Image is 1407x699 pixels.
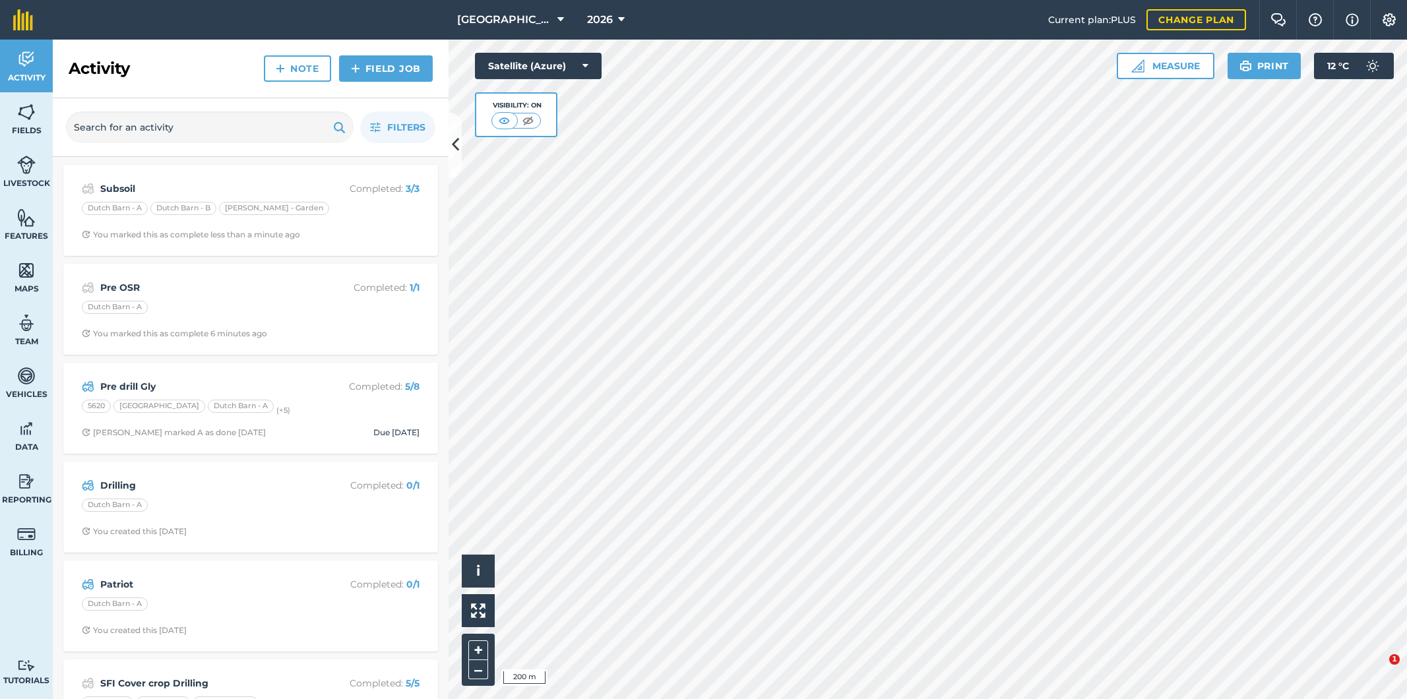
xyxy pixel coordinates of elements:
div: Dutch Barn - A [82,597,148,611]
span: Filters [387,120,425,135]
img: svg+xml;base64,PHN2ZyB4bWxucz0iaHR0cDovL3d3dy53My5vcmcvMjAwMC9zdmciIHdpZHRoPSI1MCIgaGVpZ2h0PSI0MC... [496,114,513,127]
a: Field Job [339,55,433,82]
img: svg+xml;base64,PHN2ZyB4bWxucz0iaHR0cDovL3d3dy53My5vcmcvMjAwMC9zdmciIHdpZHRoPSIxNCIgaGVpZ2h0PSIyNC... [351,61,360,76]
img: fieldmargin Logo [13,9,33,30]
strong: Pre drill Gly [100,379,309,394]
img: Ruler icon [1131,59,1144,73]
img: svg+xml;base64,PD94bWwgdmVyc2lvbj0iMS4wIiBlbmNvZGluZz0idXRmLTgiPz4KPCEtLSBHZW5lcmF0b3I6IEFkb2JlIE... [82,477,94,493]
a: DrillingCompleted: 0/1Dutch Barn - AClock with arrow pointing clockwiseYou created this [DATE] [71,470,430,545]
img: svg+xml;base64,PHN2ZyB4bWxucz0iaHR0cDovL3d3dy53My5vcmcvMjAwMC9zdmciIHdpZHRoPSI1NiIgaGVpZ2h0PSI2MC... [17,102,36,122]
strong: 0 / 1 [406,578,420,590]
span: 1 [1389,654,1400,665]
button: Print [1228,53,1301,79]
button: Measure [1117,53,1214,79]
img: Four arrows, one pointing top left, one top right, one bottom right and the last bottom left [471,603,485,618]
img: Clock with arrow pointing clockwise [82,329,90,338]
img: svg+xml;base64,PD94bWwgdmVyc2lvbj0iMS4wIiBlbmNvZGluZz0idXRmLTgiPz4KPCEtLSBHZW5lcmF0b3I6IEFkb2JlIE... [82,181,94,197]
strong: 3 / 3 [406,183,420,195]
img: svg+xml;base64,PD94bWwgdmVyc2lvbj0iMS4wIiBlbmNvZGluZz0idXRmLTgiPz4KPCEtLSBHZW5lcmF0b3I6IEFkb2JlIE... [17,524,36,544]
a: PatriotCompleted: 0/1Dutch Barn - AClock with arrow pointing clockwiseYou created this [DATE] [71,568,430,644]
strong: 0 / 1 [406,479,420,491]
a: Pre OSRCompleted: 1/1Dutch Barn - AClock with arrow pointing clockwiseYou marked this as complete... [71,272,430,347]
strong: Subsoil [100,181,309,196]
div: Dutch Barn - B [150,202,216,215]
img: svg+xml;base64,PHN2ZyB4bWxucz0iaHR0cDovL3d3dy53My5vcmcvMjAwMC9zdmciIHdpZHRoPSIxNyIgaGVpZ2h0PSIxNy... [1346,12,1359,28]
strong: Pre OSR [100,280,309,295]
p: Completed : [315,676,420,690]
img: svg+xml;base64,PD94bWwgdmVyc2lvbj0iMS4wIiBlbmNvZGluZz0idXRmLTgiPz4KPCEtLSBHZW5lcmF0b3I6IEFkb2JlIE... [17,659,36,672]
input: Search for an activity [66,111,354,143]
div: Dutch Barn - A [82,202,148,215]
span: [GEOGRAPHIC_DATA] [457,12,552,28]
img: A cog icon [1381,13,1397,26]
small: (+ 5 ) [276,406,290,415]
img: Clock with arrow pointing clockwise [82,230,90,239]
img: svg+xml;base64,PHN2ZyB4bWxucz0iaHR0cDovL3d3dy53My5vcmcvMjAwMC9zdmciIHdpZHRoPSIxNCIgaGVpZ2h0PSIyNC... [276,61,285,76]
a: Note [264,55,331,82]
button: i [462,555,495,588]
strong: Patriot [100,577,309,592]
div: You created this [DATE] [82,625,187,636]
img: svg+xml;base64,PD94bWwgdmVyc2lvbj0iMS4wIiBlbmNvZGluZz0idXRmLTgiPz4KPCEtLSBHZW5lcmF0b3I6IEFkb2JlIE... [82,576,94,592]
div: You marked this as complete less than a minute ago [82,229,300,240]
p: Completed : [315,379,420,394]
img: svg+xml;base64,PD94bWwgdmVyc2lvbj0iMS4wIiBlbmNvZGluZz0idXRmLTgiPz4KPCEtLSBHZW5lcmF0b3I6IEFkb2JlIE... [17,471,36,491]
div: You marked this as complete 6 minutes ago [82,328,267,339]
p: Completed : [315,280,420,295]
img: svg+xml;base64,PD94bWwgdmVyc2lvbj0iMS4wIiBlbmNvZGluZz0idXRmLTgiPz4KPCEtLSBHZW5lcmF0b3I6IEFkb2JlIE... [17,366,36,386]
img: svg+xml;base64,PD94bWwgdmVyc2lvbj0iMS4wIiBlbmNvZGluZz0idXRmLTgiPz4KPCEtLSBHZW5lcmF0b3I6IEFkb2JlIE... [1360,53,1386,79]
div: Dutch Barn - A [208,400,274,413]
p: Completed : [315,577,420,592]
button: + [468,640,488,660]
p: Completed : [315,478,420,493]
strong: SFI Cover crop Drilling [100,676,309,690]
div: You created this [DATE] [82,526,187,537]
img: svg+xml;base64,PHN2ZyB4bWxucz0iaHR0cDovL3d3dy53My5vcmcvMjAwMC9zdmciIHdpZHRoPSI1MCIgaGVpZ2h0PSI0MC... [520,114,536,127]
p: Completed : [315,181,420,196]
img: svg+xml;base64,PD94bWwgdmVyc2lvbj0iMS4wIiBlbmNvZGluZz0idXRmLTgiPz4KPCEtLSBHZW5lcmF0b3I6IEFkb2JlIE... [82,280,94,295]
button: – [468,660,488,679]
img: Clock with arrow pointing clockwise [82,527,90,535]
div: Dutch Barn - A [82,499,148,512]
img: svg+xml;base64,PHN2ZyB4bWxucz0iaHR0cDovL3d3dy53My5vcmcvMjAwMC9zdmciIHdpZHRoPSIxOSIgaGVpZ2h0PSIyNC... [1239,58,1252,74]
strong: 5 / 8 [405,380,420,392]
img: A question mark icon [1307,13,1323,26]
a: SubsoilCompleted: 3/3Dutch Barn - ADutch Barn - B[PERSON_NAME] - GardenClock with arrow pointing ... [71,173,430,248]
span: Current plan : PLUS [1048,13,1136,27]
div: Visibility: On [491,100,542,111]
img: svg+xml;base64,PD94bWwgdmVyc2lvbj0iMS4wIiBlbmNvZGluZz0idXRmLTgiPz4KPCEtLSBHZW5lcmF0b3I6IEFkb2JlIE... [17,419,36,439]
img: svg+xml;base64,PD94bWwgdmVyc2lvbj0iMS4wIiBlbmNvZGluZz0idXRmLTgiPz4KPCEtLSBHZW5lcmF0b3I6IEFkb2JlIE... [17,313,36,333]
img: svg+xml;base64,PHN2ZyB4bWxucz0iaHR0cDovL3d3dy53My5vcmcvMjAwMC9zdmciIHdpZHRoPSI1NiIgaGVpZ2h0PSI2MC... [17,208,36,228]
a: Change plan [1146,9,1246,30]
button: Filters [360,111,435,143]
button: Satellite (Azure) [475,53,602,79]
button: 12 °C [1314,53,1394,79]
div: Dutch Barn - A [82,301,148,314]
strong: Drilling [100,478,309,493]
img: svg+xml;base64,PD94bWwgdmVyc2lvbj0iMS4wIiBlbmNvZGluZz0idXRmLTgiPz4KPCEtLSBHZW5lcmF0b3I6IEFkb2JlIE... [17,49,36,69]
div: [PERSON_NAME] - Garden [219,202,329,215]
img: Clock with arrow pointing clockwise [82,626,90,634]
div: [GEOGRAPHIC_DATA] [113,400,205,413]
div: 5620 [82,400,111,413]
img: svg+xml;base64,PD94bWwgdmVyc2lvbj0iMS4wIiBlbmNvZGluZz0idXRmLTgiPz4KPCEtLSBHZW5lcmF0b3I6IEFkb2JlIE... [82,379,94,394]
span: i [476,562,480,579]
div: [PERSON_NAME] marked A as done [DATE] [82,427,266,438]
div: Due [DATE] [373,427,420,438]
img: svg+xml;base64,PD94bWwgdmVyc2lvbj0iMS4wIiBlbmNvZGluZz0idXRmLTgiPz4KPCEtLSBHZW5lcmF0b3I6IEFkb2JlIE... [17,155,36,175]
h2: Activity [69,58,130,79]
iframe: Intercom live chat [1362,654,1394,686]
img: Clock with arrow pointing clockwise [82,428,90,437]
img: svg+xml;base64,PHN2ZyB4bWxucz0iaHR0cDovL3d3dy53My5vcmcvMjAwMC9zdmciIHdpZHRoPSI1NiIgaGVpZ2h0PSI2MC... [17,260,36,280]
strong: 1 / 1 [410,282,420,293]
img: svg+xml;base64,PD94bWwgdmVyc2lvbj0iMS4wIiBlbmNvZGluZz0idXRmLTgiPz4KPCEtLSBHZW5lcmF0b3I6IEFkb2JlIE... [82,675,94,691]
img: svg+xml;base64,PHN2ZyB4bWxucz0iaHR0cDovL3d3dy53My5vcmcvMjAwMC9zdmciIHdpZHRoPSIxOSIgaGVpZ2h0PSIyNC... [333,119,346,135]
span: 12 ° C [1327,53,1349,79]
a: Pre drill GlyCompleted: 5/85620[GEOGRAPHIC_DATA]Dutch Barn - A(+5)Clock with arrow pointing clock... [71,371,430,446]
img: Two speech bubbles overlapping with the left bubble in the forefront [1270,13,1286,26]
span: 2026 [587,12,613,28]
strong: 5 / 5 [406,677,420,689]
